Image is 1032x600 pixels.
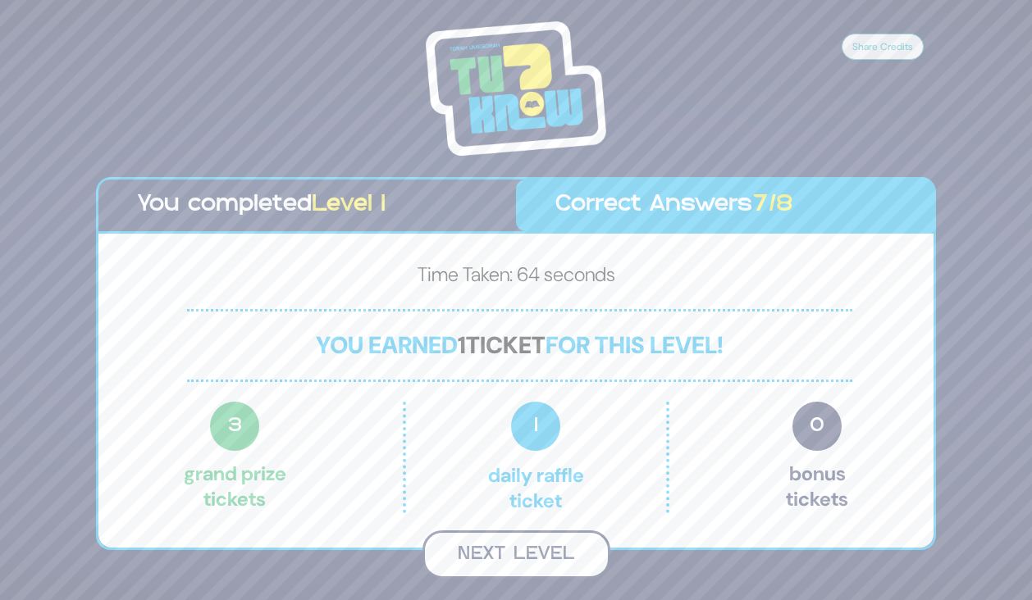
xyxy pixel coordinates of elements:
[125,260,907,296] p: Time Taken: 64 seconds
[441,402,631,513] p: Daily Raffle ticket
[466,330,546,361] span: ticket
[422,530,610,579] button: Next Level
[316,330,724,361] span: You earned for this level!
[842,34,924,60] button: Share Credits
[511,402,560,451] span: 1
[458,330,466,361] span: 1
[752,194,793,216] span: 7/8
[312,194,386,216] span: Level 1
[555,188,894,223] p: Correct Answers
[786,402,848,513] p: Bonus tickets
[426,21,606,156] img: Tournament Logo
[792,402,842,451] span: 0
[184,402,286,513] p: Grand Prize tickets
[210,402,259,451] span: 3
[138,188,477,223] p: You completed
